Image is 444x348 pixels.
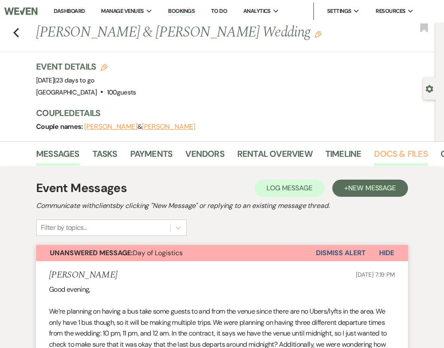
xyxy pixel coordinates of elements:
a: Timeline [325,147,361,166]
span: [DATE] 7:19 PM [356,271,395,278]
a: Payments [130,147,173,166]
span: Manage Venues [101,7,144,15]
p: Good evening, [49,284,395,295]
span: 23 days to go [56,76,95,85]
div: Filter by topics... [41,223,87,233]
h1: Event Messages [36,179,127,197]
span: Day of Logistics [50,248,183,257]
span: Log Message [266,183,312,192]
span: | [54,76,94,85]
h5: [PERSON_NAME] [49,270,117,281]
span: New Message [348,183,396,192]
img: Weven Logo [4,2,37,20]
button: Open lead details [426,84,433,92]
a: Docs & Files [374,147,427,166]
span: Resources [376,7,405,15]
span: Hide [379,248,394,257]
button: Log Message [254,180,325,197]
span: Analytics [243,7,270,15]
strong: Unanswered Message: [50,248,133,257]
a: Dashboard [54,7,85,15]
button: Hide [365,245,408,261]
span: & [84,122,195,131]
h2: Communicate with clients by clicking "New Message" or replying to an existing message thread. [36,201,408,211]
button: [PERSON_NAME] [142,123,195,130]
span: Couple names: [36,122,84,131]
a: To Do [211,7,227,15]
a: Bookings [168,7,195,15]
h1: [PERSON_NAME] & [PERSON_NAME] Wedding [36,22,352,43]
span: 100 guests [107,88,136,97]
h3: Event Details [36,61,136,73]
a: Vendors [185,147,224,166]
a: Messages [36,147,80,166]
span: [GEOGRAPHIC_DATA] [36,88,97,97]
button: Unanswered Message:Day of Logistics [36,245,316,261]
button: Dismiss Alert [316,245,365,261]
h3: Couple Details [36,107,427,119]
a: Rental Overview [237,147,312,166]
span: [DATE] [36,76,94,85]
button: [PERSON_NAME] [84,123,138,130]
span: Settings [327,7,351,15]
button: +New Message [332,180,408,197]
button: Edit [315,30,322,38]
a: Tasks [92,147,117,166]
